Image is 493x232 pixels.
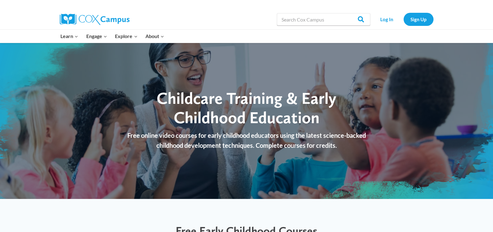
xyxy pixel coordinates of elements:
a: Sign Up [404,13,434,26]
img: Cox Campus [60,14,130,25]
input: Search Cox Campus [277,13,370,26]
a: Log In [373,13,401,26]
span: Childcare Training & Early Childhood Education [157,88,336,127]
span: Engage [86,32,107,40]
p: Free online video courses for early childhood educators using the latest science-backed childhood... [121,130,373,150]
span: About [145,32,164,40]
nav: Secondary Navigation [373,13,434,26]
nav: Primary Navigation [57,30,168,43]
span: Explore [115,32,137,40]
span: Learn [60,32,78,40]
